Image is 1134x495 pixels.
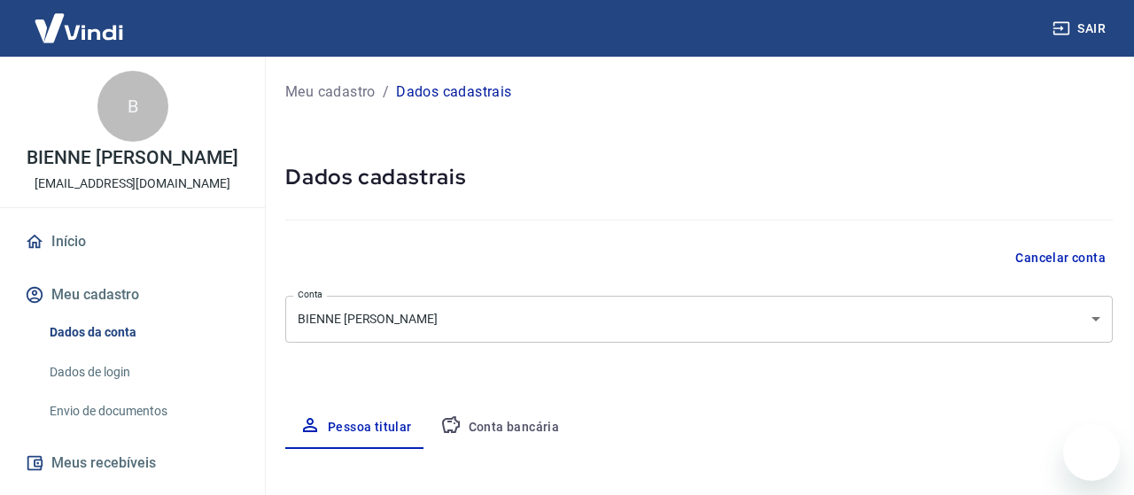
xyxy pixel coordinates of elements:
div: B [97,71,168,142]
button: Meu cadastro [21,275,244,314]
a: Dados de login [43,354,244,391]
p: BIENNE [PERSON_NAME] [27,149,237,167]
iframe: Botão para abrir a janela de mensagens [1063,424,1120,481]
button: Cancelar conta [1008,242,1113,275]
img: Vindi [21,1,136,55]
button: Conta bancária [426,406,574,449]
a: Envio de documentos [43,393,244,429]
a: Meu cadastro [285,81,376,103]
p: [EMAIL_ADDRESS][DOMAIN_NAME] [35,174,230,193]
label: Conta [298,288,322,301]
p: / [383,81,389,103]
p: Dados cadastrais [396,81,511,103]
a: Dados da conta [43,314,244,351]
h5: Dados cadastrais [285,163,1113,191]
div: BIENNE [PERSON_NAME] [285,296,1113,343]
a: Início [21,222,244,261]
button: Meus recebíveis [21,444,244,483]
button: Pessoa titular [285,406,426,449]
button: Sair [1049,12,1113,45]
